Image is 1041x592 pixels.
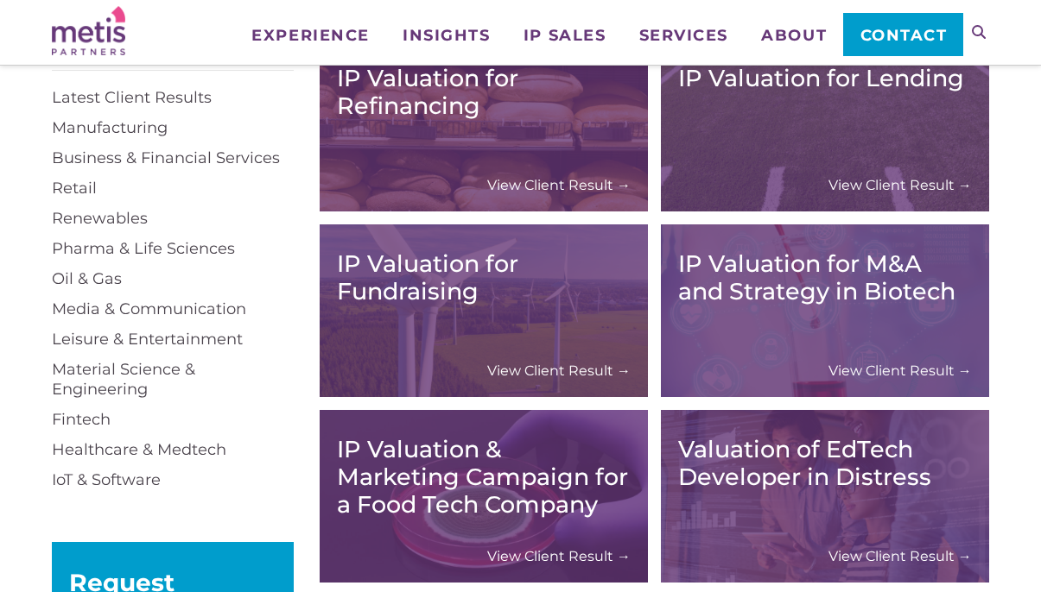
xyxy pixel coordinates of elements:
span: Contact [860,28,948,43]
a: View Client Result → [487,176,631,194]
a: Oil & Gas [52,269,122,288]
a: View Client Result → [828,176,972,194]
h3: IP Valuation & Marketing Campaign for a Food Tech Company [337,436,631,519]
a: Healthcare & Medtech [52,440,226,459]
a: View Client Result → [487,362,631,380]
a: Contact [843,13,963,56]
span: About [761,28,827,43]
a: Renewables [52,209,148,228]
a: Latest Client Results [52,88,212,107]
span: Experience [251,28,369,43]
a: IoT & Software [52,470,161,489]
img: Metis Partners [52,6,125,55]
a: Media & Communication [52,299,246,318]
a: View Client Result → [487,547,631,565]
span: Services [639,28,728,43]
h3: IP Valuation for M&A and Strategy in Biotech [678,250,972,305]
h3: IP Valuation for Refinancing [337,65,631,120]
a: View Client Result → [828,547,972,565]
h3: IP Valuation for Lending [678,65,972,92]
h3: IP Valuation for Fundraising [337,250,631,305]
h3: Valuation of EdTech Developer in Distress [678,436,972,491]
a: Business & Financial Services [52,148,280,167]
span: Insights [403,28,490,43]
a: View Client Result → [828,362,972,380]
a: Retail [52,179,97,198]
span: IP Sales [524,28,606,43]
a: Fintech [52,410,111,429]
a: Pharma & Life Sciences [52,239,235,258]
a: Manufacturing [52,118,168,137]
a: Material Science & Engineering [52,360,195,399]
a: Leisure & Entertainment [52,330,243,349]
